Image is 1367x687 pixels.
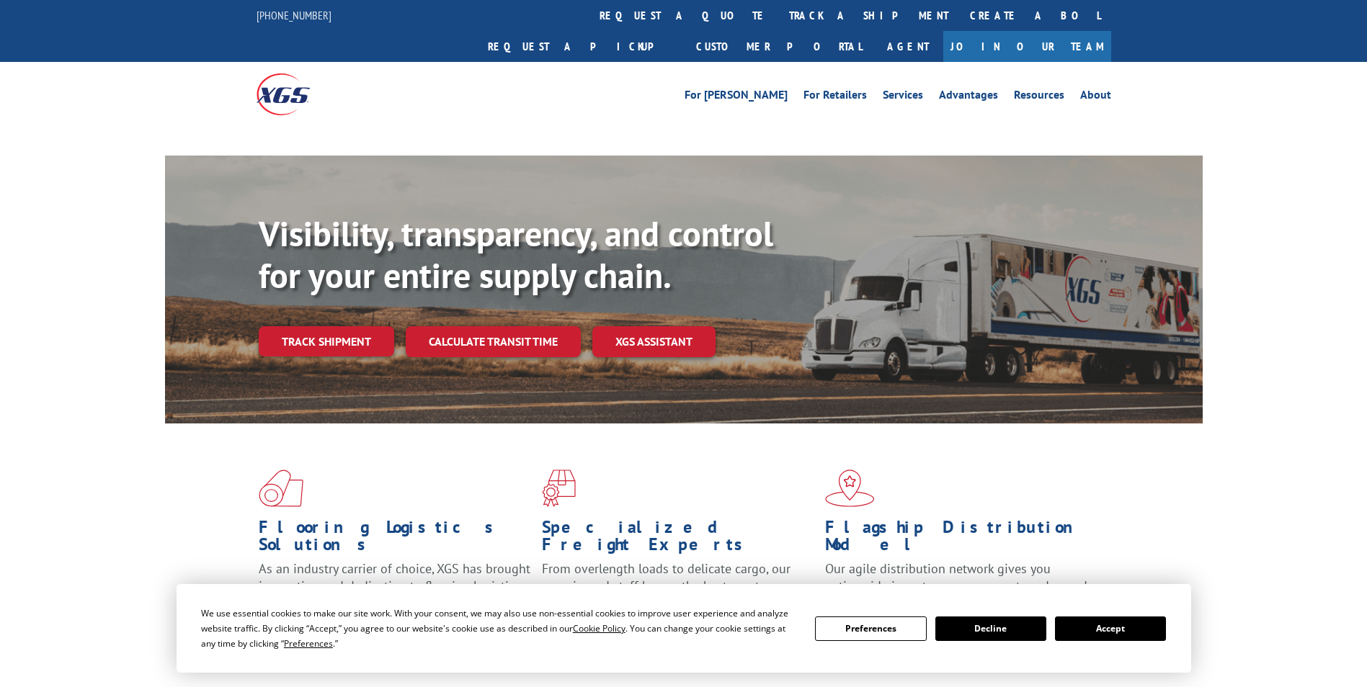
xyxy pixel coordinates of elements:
div: Cookie Consent Prompt [177,584,1191,673]
a: Calculate transit time [406,326,581,357]
h1: Flooring Logistics Solutions [259,518,531,560]
a: XGS ASSISTANT [592,326,716,357]
a: Services [883,89,923,105]
a: Track shipment [259,326,394,356]
a: For Retailers [803,89,867,105]
a: For [PERSON_NAME] [685,89,788,105]
h1: Flagship Distribution Model [825,518,1097,560]
b: Visibility, transparency, and control for your entire supply chain. [259,211,773,297]
a: Agent [873,31,943,62]
span: Preferences [284,637,333,650]
img: xgs-icon-total-supply-chain-intelligence-red [259,470,303,507]
span: Our agile distribution network gives you nationwide inventory management on demand. [825,560,1090,594]
a: About [1080,89,1111,105]
span: Cookie Policy [573,622,625,634]
a: Join Our Team [943,31,1111,62]
span: As an industry carrier of choice, XGS has brought innovation and dedication to flooring logistics... [259,560,530,611]
a: Request a pickup [477,31,685,62]
button: Decline [935,616,1046,641]
button: Preferences [815,616,926,641]
div: We use essential cookies to make our site work. With your consent, we may also use non-essential ... [201,606,798,651]
a: Customer Portal [685,31,873,62]
img: xgs-icon-focused-on-flooring-red [542,470,576,507]
button: Accept [1055,616,1166,641]
img: xgs-icon-flagship-distribution-model-red [825,470,875,507]
p: From overlength loads to delicate cargo, our experienced staff knows the best way to move your fr... [542,560,814,624]
a: Advantages [939,89,998,105]
h1: Specialized Freight Experts [542,518,814,560]
a: Resources [1014,89,1064,105]
a: [PHONE_NUMBER] [257,8,331,22]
